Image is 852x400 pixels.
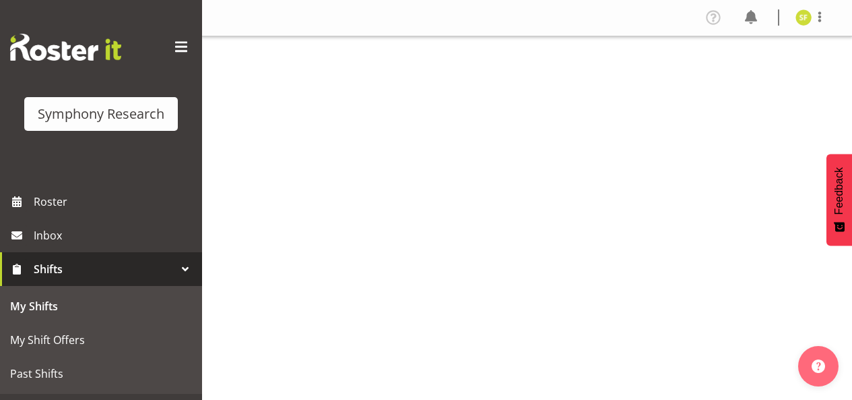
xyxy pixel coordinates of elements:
div: Symphony Research [38,104,164,124]
img: siva-fohe11858.jpg [795,9,812,26]
span: Feedback [833,167,845,215]
span: Shifts [34,259,175,279]
a: My Shift Offers [3,323,199,357]
img: Rosterit website logo [10,34,121,61]
span: Past Shifts [10,364,192,384]
span: Roster [34,192,195,212]
a: Past Shifts [3,357,199,391]
a: My Shifts [3,289,199,323]
span: My Shifts [10,296,192,316]
button: Feedback - Show survey [826,154,852,246]
img: help-xxl-2.png [812,360,825,373]
span: Inbox [34,225,195,246]
span: My Shift Offers [10,330,192,350]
